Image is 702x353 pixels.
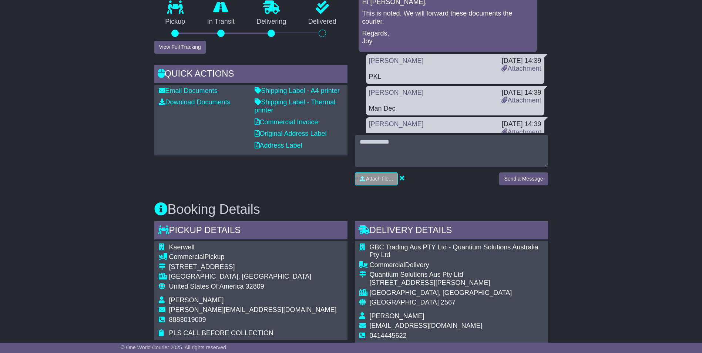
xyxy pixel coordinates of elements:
a: Download Documents [159,98,231,106]
span: 8883019009 [169,316,206,323]
a: Attachment [501,97,541,104]
a: Email Documents [159,87,218,94]
span: Commercial [169,253,205,260]
span: [GEOGRAPHIC_DATA] [370,299,439,306]
div: [STREET_ADDRESS] [169,263,337,271]
span: 0414445622 [370,332,407,339]
span: Kaerwell [169,243,195,251]
p: Delivering [246,18,298,26]
span: [PERSON_NAME] [169,296,224,304]
span: [EMAIL_ADDRESS][DOMAIN_NAME] [370,322,483,329]
span: GBC Trading Aus PTY Ltd - Quantium Solutions Australia Pty Ltd [370,243,538,259]
p: Delivered [297,18,347,26]
div: Delivery [370,261,544,269]
span: United States Of America [169,283,244,290]
button: View Full Tracking [154,41,206,54]
div: Man Dec [369,105,541,113]
div: PKL [369,73,541,81]
a: Commercial Invoice [255,118,318,126]
p: Pickup [154,18,197,26]
a: Shipping Label - Thermal printer [255,98,336,114]
span: Commercial [370,261,405,269]
a: Shipping Label - A4 printer [255,87,340,94]
div: [DATE] 14:39 [501,89,541,97]
a: Attachment [501,128,541,136]
div: [GEOGRAPHIC_DATA], [GEOGRAPHIC_DATA] [370,289,544,297]
button: Send a Message [499,172,548,185]
a: [PERSON_NAME] [369,89,424,96]
div: Quick Actions [154,65,347,85]
div: Delivery Details [355,221,548,241]
div: Pickup Details [154,221,347,241]
div: [DATE] 14:39 [501,120,541,128]
p: Regards, Joy [362,30,533,46]
h3: Booking Details [154,202,548,217]
a: Original Address Label [255,130,327,137]
a: [PERSON_NAME] [369,57,424,64]
div: [DATE] 14:39 [501,57,541,65]
div: [STREET_ADDRESS][PERSON_NAME] [370,279,544,287]
a: Address Label [255,142,302,149]
a: [PERSON_NAME] [369,120,424,128]
div: [GEOGRAPHIC_DATA], [GEOGRAPHIC_DATA] [169,273,337,281]
span: PLS CALL BEFORE COLLECTION [169,329,273,337]
span: 32809 [246,283,264,290]
p: This is noted. We will forward these documents the courier. [362,10,533,26]
div: Pickup [169,253,337,261]
span: [PERSON_NAME] [370,312,424,320]
span: 2567 [441,299,456,306]
div: Quantium Solutions Aus Pty Ltd [370,271,544,279]
p: In Transit [196,18,246,26]
a: Attachment [501,65,541,72]
span: © One World Courier 2025. All rights reserved. [121,344,228,350]
span: [PERSON_NAME][EMAIL_ADDRESS][DOMAIN_NAME] [169,306,337,313]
